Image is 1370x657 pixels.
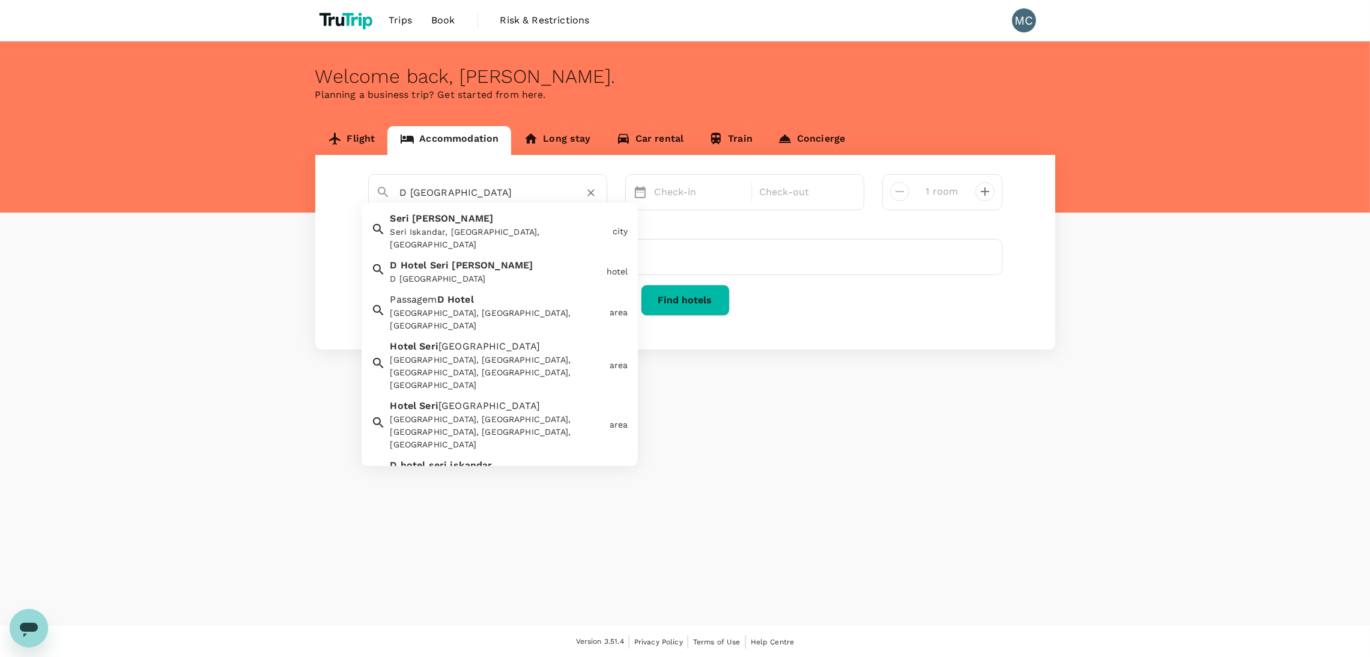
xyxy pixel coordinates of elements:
[511,126,603,155] a: Long stay
[693,635,741,649] a: Terms of Use
[315,88,1055,102] p: Planning a business trip? Get started from here.
[430,259,449,271] span: Seri
[390,226,608,251] div: Seri Iskandar, [GEOGRAPHIC_DATA], [GEOGRAPHIC_DATA]
[390,413,605,451] div: [GEOGRAPHIC_DATA], [GEOGRAPHIC_DATA], [GEOGRAPHIC_DATA], [GEOGRAPHIC_DATA], [GEOGRAPHIC_DATA]
[696,126,765,155] a: Train
[437,294,444,305] span: D
[390,259,398,271] span: D
[419,341,438,352] span: Seri
[315,126,388,155] a: Flight
[401,259,427,271] span: Hotel
[429,459,447,471] span: seri
[693,638,741,646] span: Terms of Use
[450,459,492,471] span: iskandar
[390,459,398,471] span: D
[390,307,605,332] div: [GEOGRAPHIC_DATA], [GEOGRAPHIC_DATA], [GEOGRAPHIC_DATA]
[438,400,541,411] span: [GEOGRAPHIC_DATA]
[634,635,683,649] a: Privacy Policy
[613,225,628,238] div: city
[759,185,849,199] p: Check-out
[576,636,624,648] span: Version 3.51.4
[610,419,628,431] div: area
[390,341,417,352] span: Hotel
[315,7,380,34] img: TruTrip logo
[598,192,601,194] button: Close
[387,126,511,155] a: Accommodation
[390,294,437,305] span: Passagem
[447,294,474,305] span: Hotel
[583,184,599,201] button: Clear
[431,13,455,28] span: Book
[610,306,628,319] div: area
[368,220,1002,234] div: Travellers
[390,354,605,392] div: [GEOGRAPHIC_DATA], [GEOGRAPHIC_DATA], [GEOGRAPHIC_DATA], [GEOGRAPHIC_DATA], [GEOGRAPHIC_DATA]
[634,638,683,646] span: Privacy Policy
[390,273,602,285] div: D [GEOGRAPHIC_DATA]
[10,609,48,647] iframe: Botón para iniciar la ventana de mensajería
[655,185,745,199] p: Check-in
[315,65,1055,88] div: Welcome back , [PERSON_NAME] .
[389,13,412,28] span: Trips
[412,213,493,224] span: [PERSON_NAME]
[975,182,995,201] button: decrease
[401,459,426,471] span: hotel
[641,285,730,316] button: Find hotels
[390,400,417,411] span: Hotel
[452,259,533,271] span: [PERSON_NAME]
[400,183,566,202] input: Search cities, hotels, work locations
[1012,8,1036,32] div: MC
[438,341,541,352] span: [GEOGRAPHIC_DATA]
[751,638,795,646] span: Help Centre
[607,265,628,278] div: hotel
[604,126,697,155] a: Car rental
[419,400,438,411] span: Seri
[919,182,966,201] input: Add rooms
[610,359,628,372] div: area
[390,213,410,224] span: Seri
[765,126,858,155] a: Concierge
[500,13,590,28] span: Risk & Restrictions
[751,635,795,649] a: Help Centre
